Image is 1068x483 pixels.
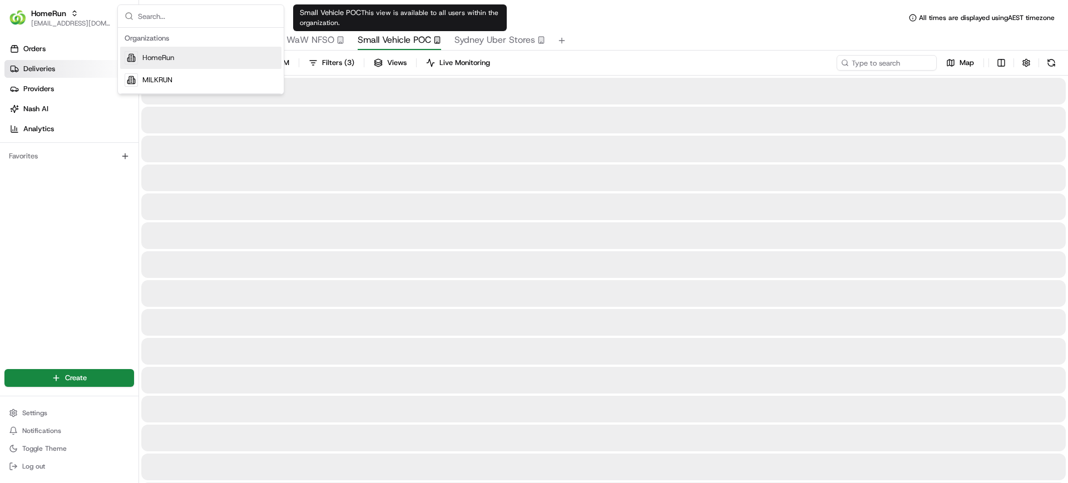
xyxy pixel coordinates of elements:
[23,84,54,94] span: Providers
[4,40,139,58] a: Orders
[919,13,1055,22] span: All times are displayed using AEST timezone
[4,441,134,456] button: Toggle Theme
[4,4,115,31] button: HomeRunHomeRun[EMAIL_ADDRESS][DOMAIN_NAME]
[322,58,354,68] span: Filters
[960,58,974,68] span: Map
[439,58,490,68] span: Live Monitoring
[837,55,937,71] input: Type to search
[344,58,354,68] span: ( 3 )
[4,369,134,387] button: Create
[23,104,48,114] span: Nash AI
[9,9,27,27] img: HomeRun
[4,80,139,98] a: Providers
[454,33,535,47] span: Sydney Uber Stores
[22,462,45,471] span: Log out
[941,55,979,71] button: Map
[369,55,412,71] button: Views
[4,147,134,165] div: Favorites
[4,100,139,118] a: Nash AI
[4,120,139,138] a: Analytics
[421,55,495,71] button: Live Monitoring
[4,405,134,421] button: Settings
[4,423,134,439] button: Notifications
[358,33,431,47] span: Small Vehicle POC
[22,426,61,435] span: Notifications
[4,459,134,474] button: Log out
[4,60,139,78] a: Deliveries
[23,124,54,134] span: Analytics
[304,55,359,71] button: Filters(3)
[22,444,67,453] span: Toggle Theme
[65,373,87,383] span: Create
[31,19,111,28] button: [EMAIL_ADDRESS][DOMAIN_NAME]
[1044,55,1059,71] button: Refresh
[387,58,407,68] span: Views
[286,33,334,47] span: WaW NFSO
[300,8,498,27] span: This view is available to all users within the organization.
[142,53,174,63] span: HomeRun
[120,30,281,47] div: Organizations
[23,44,46,54] span: Orders
[118,28,284,94] div: Suggestions
[142,75,172,85] span: MILKRUN
[293,4,507,31] div: Small Vehicle POC
[23,64,55,74] span: Deliveries
[138,5,277,27] input: Search...
[31,8,66,19] button: HomeRun
[22,409,47,417] span: Settings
